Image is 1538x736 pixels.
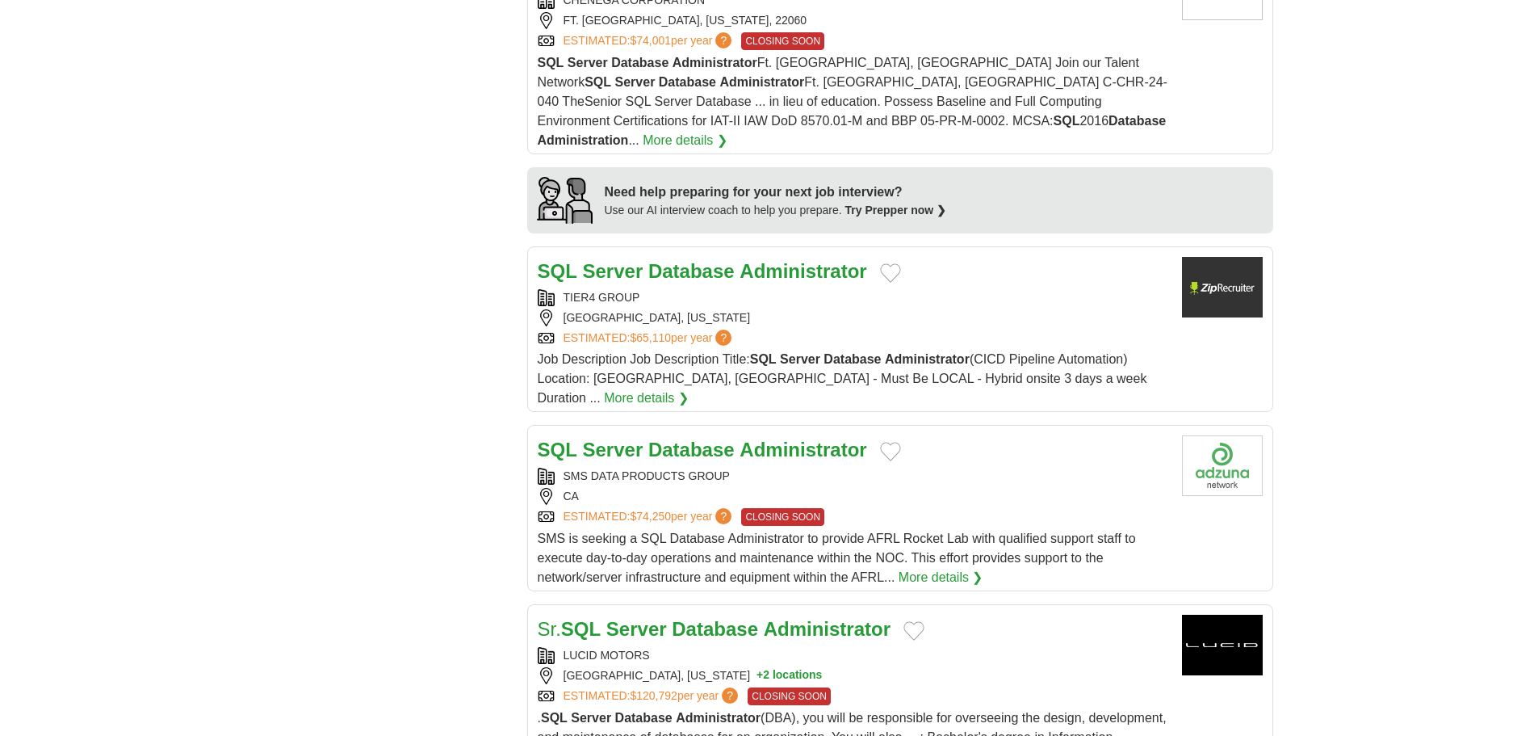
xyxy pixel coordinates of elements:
[885,352,970,366] strong: Administrator
[538,12,1169,29] div: FT. [GEOGRAPHIC_DATA], [US_STATE], 22060
[583,260,643,282] strong: Server
[672,618,758,640] strong: Database
[538,618,891,640] a: Sr.SQL Server Database Administrator
[630,510,671,523] span: $74,250
[538,468,1169,485] div: SMS DATA PRODUCTS GROUP
[903,621,924,641] button: Add to favorite jobs
[615,711,673,725] strong: Database
[538,309,1169,326] div: [GEOGRAPHIC_DATA], [US_STATE]
[605,183,947,202] div: Need help preparing for your next job interview?
[740,439,866,461] strong: Administrator
[715,508,731,524] span: ?
[630,331,671,344] span: $65,110
[561,618,601,640] strong: SQL
[659,75,716,89] strong: Database
[583,439,643,461] strong: Server
[538,56,564,69] strong: SQL
[564,508,735,526] a: ESTIMATED:$74,250per year?
[564,649,650,662] a: LUCID MOTORS
[611,56,668,69] strong: Database
[538,260,577,282] strong: SQL
[1182,615,1263,675] img: Lucid Motors logo
[606,618,667,640] strong: Server
[564,688,742,705] a: ESTIMATED:$120,792per year?
[740,260,866,282] strong: Administrator
[748,688,831,705] span: CLOSING SOON
[571,711,611,725] strong: Server
[845,204,947,217] a: Try Prepper now ❯
[541,711,568,725] strong: SQL
[585,75,611,89] strong: SQL
[1182,435,1263,496] img: Company logo
[630,689,677,702] span: $120,792
[538,289,1169,306] div: TIER4 GROUP
[673,56,757,69] strong: Administrator
[564,330,735,347] a: ESTIMATED:$65,110per year?
[1108,114,1166,128] strong: Database
[605,202,947,219] div: Use our AI interview coach to help you prepare.
[880,442,901,461] button: Add to favorite jobs
[676,711,761,725] strong: Administrator
[715,330,731,346] span: ?
[648,260,735,282] strong: Database
[715,32,731,48] span: ?
[722,688,738,704] span: ?
[764,618,891,640] strong: Administrator
[741,508,824,526] span: CLOSING SOON
[538,667,1169,684] div: [GEOGRAPHIC_DATA], [US_STATE]
[756,667,763,684] span: +
[899,568,983,587] a: More details ❯
[643,131,727,150] a: More details ❯
[538,260,867,282] a: SQL Server Database Administrator
[564,32,735,50] a: ESTIMATED:$74,001per year?
[1054,114,1080,128] strong: SQL
[750,352,777,366] strong: SQL
[538,488,1169,505] div: CA
[756,667,822,684] button: +2 locations
[648,439,735,461] strong: Database
[741,32,824,50] span: CLOSING SOON
[615,75,656,89] strong: Server
[538,439,867,461] a: SQL Server Database Administrator
[604,389,689,408] a: More details ❯
[538,352,1147,405] span: Job Description Job Description Title: (CICD Pipeline Automation) Location: [GEOGRAPHIC_DATA], [G...
[568,56,608,69] strong: Server
[780,352,820,366] strong: Server
[538,532,1136,584] span: SMS is seeking a SQL Database Administrator to provide AFRL Rocket Lab with qualified support sta...
[538,439,577,461] strong: SQL
[630,34,671,47] span: $74,001
[538,133,629,147] strong: Administration
[880,263,901,283] button: Add to favorite jobs
[823,352,881,366] strong: Database
[1182,257,1263,318] img: Company logo
[538,56,1167,147] span: Ft. [GEOGRAPHIC_DATA], [GEOGRAPHIC_DATA] Join our Talent Network Ft. [GEOGRAPHIC_DATA], [GEOGRAPH...
[719,75,804,89] strong: Administrator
